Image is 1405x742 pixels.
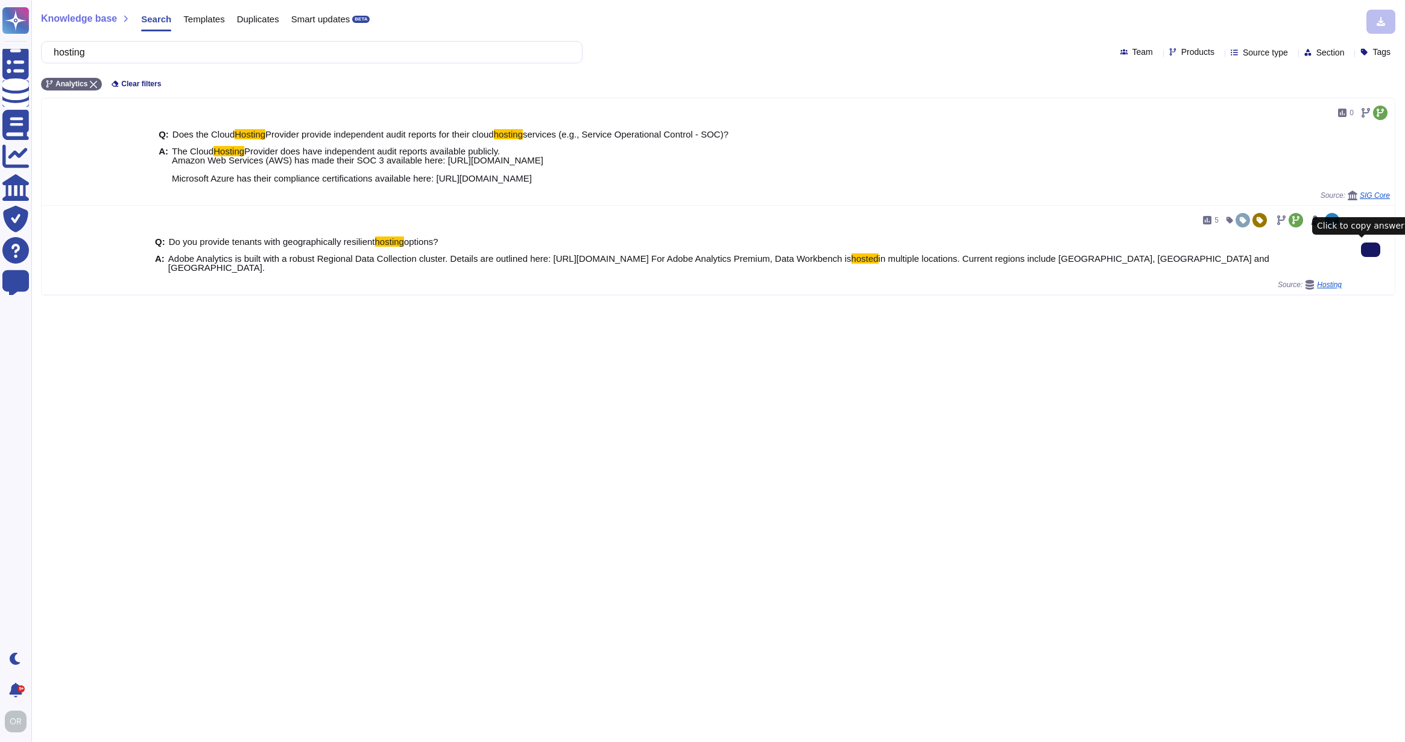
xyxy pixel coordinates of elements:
span: Analytics [55,80,87,87]
span: The Cloud [172,146,213,156]
span: Provider does have independent audit reports available publicly. Amazon Web Services (AWS) has ma... [172,146,546,183]
span: Do you provide tenants with geographically resilient [169,236,375,247]
span: Does the Cloud [172,129,235,139]
span: Section [1316,48,1345,57]
mark: hosting [494,129,523,139]
span: Provider provide independent audit reports for their cloud [265,129,494,139]
span: 5 [1214,217,1219,224]
span: Clear filters [121,80,161,87]
input: Search a question or template... [48,42,570,63]
span: Hosting [1317,281,1342,288]
b: A: [159,147,168,183]
span: Products [1181,48,1214,56]
span: in multiple locations. Current regions include [GEOGRAPHIC_DATA], [GEOGRAPHIC_DATA] and [GEOGRAPH... [168,253,1269,273]
span: options? [404,236,438,247]
span: Adobe Analytics is built with a robust Regional Data Collection cluster. Details are outlined her... [168,253,851,264]
button: user [2,708,35,735]
span: Source: [1278,280,1342,290]
img: user [5,711,27,732]
span: Team [1132,48,1153,56]
mark: Hosting [235,129,265,139]
mark: Hosting [213,146,244,156]
b: A: [155,254,165,272]
div: 9+ [17,685,25,693]
mark: hosting [375,236,404,247]
span: services (e.g., Service Operational Control - SOC)? [523,129,728,139]
div: BETA [352,16,370,23]
b: Q: [155,237,165,246]
span: Duplicates [237,14,279,24]
span: Source type [1243,48,1288,57]
span: Templates [183,14,224,24]
span: Knowledge base [41,14,117,24]
mark: hosted [851,253,879,264]
span: SIG Core [1360,192,1390,199]
span: 0 [1350,109,1354,116]
b: Q: [159,130,169,139]
span: Tags [1372,48,1391,56]
span: Smart updates [291,14,350,24]
span: Search [141,14,171,24]
span: Source: [1321,191,1390,200]
img: user [1325,213,1339,227]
